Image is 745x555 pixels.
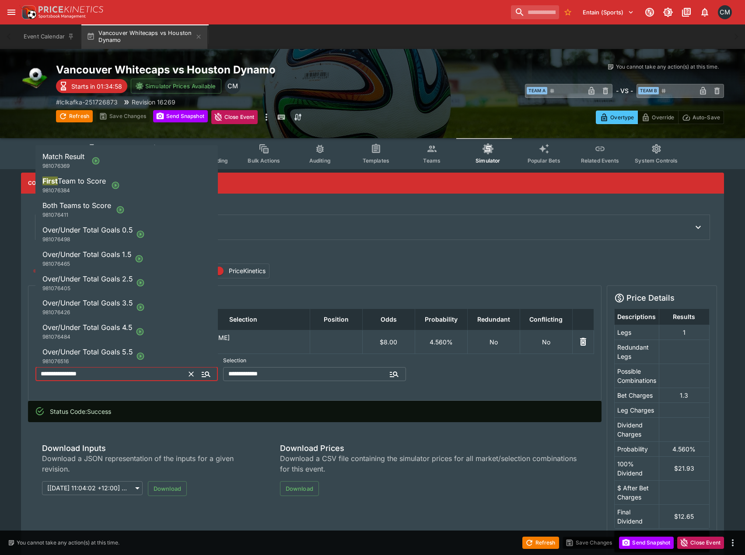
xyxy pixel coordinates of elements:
button: Clear [184,367,198,381]
span: Over/Under Total Goals 4.5 [42,323,133,332]
td: 4.560% [415,330,467,354]
div: Start From [596,111,724,124]
span: Popular Bets [528,157,560,164]
svg: Open [136,303,145,312]
button: Connected to PK [642,4,658,20]
td: $21.93 [659,456,709,480]
span: Over/Under Total Goals 5.5 [42,347,133,356]
label: Selection [223,354,406,367]
span: 981076465 [42,260,70,267]
div: Event type filters [60,138,685,169]
span: 981076516 [42,358,69,364]
span: Match Result [42,152,84,161]
p: You cannot take any action(s) at this time. [616,63,719,71]
th: Odds [362,309,415,330]
th: Results [659,309,709,325]
th: Redundant [467,309,520,330]
img: soccer.png [21,63,49,91]
p: Copy To Clipboard [56,97,118,107]
span: Templates [363,157,389,164]
span: 981076426 [42,309,70,316]
td: Leg Charges [614,402,659,417]
svg: Open [116,205,125,214]
div: Cameron Matheson [718,5,732,19]
svg: Open [111,181,120,190]
span: 981076384 [42,187,70,194]
div: [[DATE] 11:04:02 +12:00] 1755471842748083296 (Latest) [42,481,143,495]
span: Over/Under Total Goals 3.5 [42,298,133,307]
div: SGM Configure [39,217,683,227]
p: Overtype [610,113,634,122]
h6: - VS - [616,86,633,95]
th: Position [310,309,362,330]
td: Possible Combinations [614,364,659,388]
button: Send Snapshot [153,110,208,122]
td: $12.65 [659,504,709,528]
button: Cameron Matheson [715,3,735,22]
button: Documentation [679,4,694,20]
p: You cannot take any action(s) at this time. [17,539,119,547]
span: Bulk Actions [248,157,280,164]
button: No Bookmarks [561,5,575,19]
th: Descriptions [614,309,659,325]
td: Probability [614,441,659,456]
p: Auto-Save [693,113,720,122]
span: Download a CSV file containing the simulator prices for all market/selection combinations for thi... [280,453,588,474]
th: Conflicting [520,309,572,330]
td: Dividend Charges [614,417,659,441]
p: Override [652,113,674,122]
span: Team to Score [58,177,106,185]
button: Complex Pricing [21,173,85,194]
img: Sportsbook Management [38,14,86,18]
button: Download [280,481,319,496]
span: Status Code : [50,408,87,415]
svg: Open [136,352,145,361]
button: more [261,110,272,124]
th: Probability [415,309,467,330]
svg: Open [91,156,100,165]
button: Override [637,111,678,124]
span: 981076498 [42,236,70,243]
span: Auditing [309,157,331,164]
span: Both Teams to Score [42,201,111,210]
span: Download Inputs [42,443,248,453]
span: 981076411 [42,212,68,218]
button: Auto-Save [678,111,724,124]
span: Success [87,408,111,415]
svg: Open [136,327,144,336]
svg: Open [136,278,145,287]
span: System Controls [635,157,678,164]
button: Toggle light/dark mode [660,4,676,20]
span: Download Prices [280,443,588,453]
button: Event Calendar [18,24,80,49]
p: [PERSON_NAME] [179,333,307,342]
div: Cameron Matheson [225,78,241,94]
td: Bet Charges [614,388,659,402]
h2: Copy To Clipboard [56,63,390,76]
button: Vancouver Whitecaps vs Houston Dynamo [81,24,207,49]
span: Simulator [476,157,500,164]
h5: Price Details [626,293,675,303]
span: Over/Under Total Goals 2.5 [42,274,133,283]
td: No [467,330,520,354]
td: Legs [614,325,659,340]
button: Simulator Prices Available [131,79,221,94]
span: Over/Under Total Goals 1.5 [42,250,132,259]
button: Download [148,481,187,496]
span: Teams [423,157,441,164]
span: 981076484 [42,333,70,340]
button: Select Tenant [577,5,639,19]
p: Starts in 01:34:58 [71,82,122,91]
span: Related Events [581,157,619,164]
span: 2930550833 [179,342,307,351]
span: First [42,177,58,185]
td: 1.3 [659,388,709,402]
button: Notifications [697,4,713,20]
td: Redundant Legs [614,340,659,364]
p: Revision 16269 [132,97,175,107]
span: Team B [638,87,659,94]
td: 100% Dividend [614,456,659,480]
svg: Open [136,230,145,239]
th: Selection [177,309,310,330]
span: PriceKinetics [229,266,266,275]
